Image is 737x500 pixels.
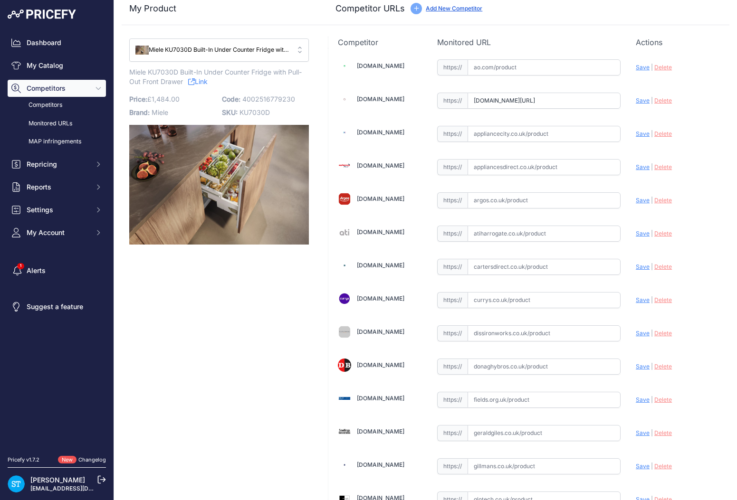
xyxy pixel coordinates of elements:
input: fields.org.uk/product [468,392,621,408]
a: Suggest a feature [8,298,106,315]
span: https:// [437,159,468,175]
span: https:// [437,93,468,109]
nav: Sidebar [8,34,106,444]
span: | [651,64,653,71]
span: Delete [654,363,672,370]
input: appliancesdirect.co.uk/product [468,159,621,175]
img: KU7030D3.jpeg [135,43,149,57]
span: https:// [437,392,468,408]
h3: My Product [129,2,309,15]
a: [DOMAIN_NAME] [357,62,404,69]
span: Save [636,130,650,137]
span: Delete [654,330,672,337]
span: Delete [654,396,672,403]
span: Save [636,64,650,71]
button: Competitors [8,80,106,97]
a: MAP infringements [8,133,106,150]
input: geraldgiles.co.uk/product [468,425,621,441]
a: [DOMAIN_NAME] [357,262,404,269]
span: | [651,130,653,137]
input: appliancecity.co.uk/product [468,126,621,142]
span: New [58,456,77,464]
span: https:// [437,259,468,275]
span: Save [636,396,650,403]
span: Miele KU7030D Built-In Under Counter Fridge with Pull-Out Front Drawer [135,46,289,55]
h3: Competitor URLs [335,2,405,15]
a: [DOMAIN_NAME] [357,95,404,103]
span: Repricing [27,160,89,169]
span: https:// [437,59,468,75]
span: | [651,97,653,104]
span: | [651,230,653,237]
input: cartersdirect.co.uk/product [468,259,621,275]
a: [DOMAIN_NAME] [357,395,404,402]
span: Save [636,363,650,370]
span: https:// [437,325,468,341]
span: Delete [654,230,672,237]
span: https:// [437,126,468,142]
span: https:// [437,425,468,441]
span: Save [636,263,650,270]
span: Code: [222,95,240,103]
a: [DOMAIN_NAME] [357,428,404,435]
a: Monitored URLs [8,115,106,132]
a: [DOMAIN_NAME] [357,228,404,236]
a: Add New Competitor [426,5,482,12]
p: Actions [636,37,720,48]
button: Repricing [8,156,106,173]
a: [DOMAIN_NAME] [357,461,404,468]
span: https:// [437,458,468,474]
span: Price: [129,95,147,103]
span: My Account [27,228,89,237]
a: [DOMAIN_NAME] [357,295,404,302]
a: [PERSON_NAME] [30,476,85,484]
p: Competitor [338,37,422,48]
p: Monitored URL [437,37,621,48]
span: Delete [654,163,672,170]
span: Brand: [129,108,150,116]
span: | [651,429,653,436]
button: Miele KU7030D Built-In Under Counter Fridge with Pull-Out Front Drawer [129,38,309,62]
span: 4002516779230 [242,95,295,103]
span: Save [636,97,650,104]
input: ao.com/product [468,59,621,75]
span: Delete [654,130,672,137]
img: Pricefy Logo [8,9,76,19]
span: Delete [654,263,672,270]
span: Competitors [27,84,89,93]
span: Delete [654,197,672,204]
input: appliancecentre.co.uk/product [468,93,621,109]
span: https:// [437,192,468,208]
span: Save [636,163,650,170]
span: | [651,462,653,470]
button: My Account [8,224,106,241]
a: [DOMAIN_NAME] [357,195,404,202]
span: Save [636,330,650,337]
p: £ [129,93,216,106]
span: Save [636,429,650,436]
a: Link [188,75,208,87]
span: 1,484.00 [152,95,180,103]
span: | [651,396,653,403]
span: Save [636,230,650,237]
span: KU7030D [239,108,270,116]
a: Competitors [8,97,106,113]
span: Delete [654,462,672,470]
a: [EMAIL_ADDRESS][DOMAIN_NAME] [30,485,130,492]
input: dissironworks.co.uk/product [468,325,621,341]
span: Reports [27,182,89,192]
span: Save [636,296,650,303]
span: Save [636,197,650,204]
span: | [651,296,653,303]
span: | [651,197,653,204]
span: Miele KU7030D Built-In Under Counter Fridge with Pull-Out Front Drawer [129,66,302,88]
a: Changelog [78,456,106,463]
span: | [651,263,653,270]
input: gillmans.co.uk/product [468,458,621,474]
span: https:// [437,226,468,242]
span: https:// [437,292,468,308]
span: Miele [152,108,168,116]
span: Save [636,462,650,470]
span: Settings [27,205,89,215]
a: [DOMAIN_NAME] [357,328,404,335]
